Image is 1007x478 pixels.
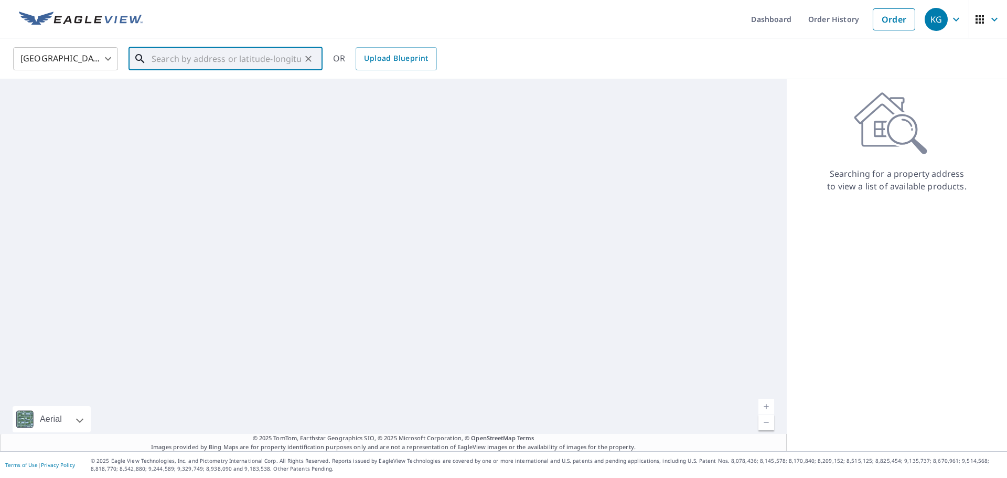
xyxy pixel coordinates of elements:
p: | [5,462,75,468]
p: Searching for a property address to view a list of available products. [827,167,967,193]
a: Order [873,8,915,30]
a: Upload Blueprint [356,47,436,70]
button: Clear [301,51,316,66]
div: [GEOGRAPHIC_DATA] [13,44,118,73]
span: © 2025 TomTom, Earthstar Geographics SIO, © 2025 Microsoft Corporation, © [253,434,534,443]
img: EV Logo [19,12,143,27]
div: Aerial [13,406,91,432]
div: Aerial [37,406,65,432]
a: Current Level 5, Zoom In [758,399,774,415]
div: OR [333,47,437,70]
a: OpenStreetMap [471,434,515,442]
a: Terms of Use [5,461,38,469]
div: KG [925,8,948,31]
p: © 2025 Eagle View Technologies, Inc. and Pictometry International Corp. All Rights Reserved. Repo... [91,457,1002,473]
a: Current Level 5, Zoom Out [758,415,774,430]
span: Upload Blueprint [364,52,428,65]
a: Privacy Policy [41,461,75,469]
input: Search by address or latitude-longitude [152,44,301,73]
a: Terms [517,434,534,442]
